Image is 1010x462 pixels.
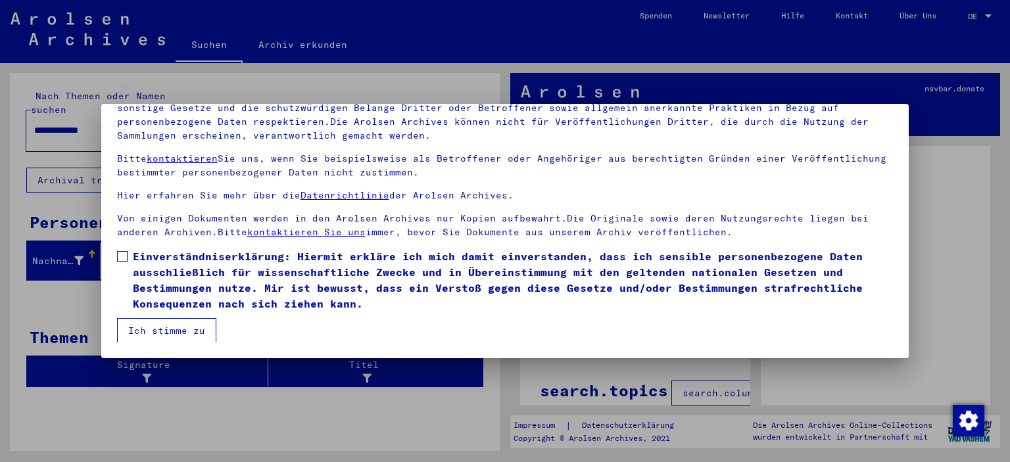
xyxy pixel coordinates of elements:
p: Bitte beachten Sie, dass dieses Portal über NS - Verfolgte sensible Daten zu identifizierten oder... [117,74,894,143]
img: Zustimmung ändern [953,405,984,436]
a: kontaktieren [147,152,218,164]
span: Einverständniserklärung: Hiermit erkläre ich mich damit einverstanden, dass ich sensible personen... [133,248,894,312]
p: Bitte Sie uns, wenn Sie beispielsweise als Betroffener oder Angehöriger aus berechtigten Gründen ... [117,152,894,179]
a: Datenrichtlinie [301,189,389,201]
p: Von einigen Dokumenten werden in den Arolsen Archives nur Kopien aufbewahrt.Die Originale sowie d... [117,212,894,239]
a: kontaktieren Sie uns [247,226,366,238]
button: Ich stimme zu [117,318,216,343]
p: Hier erfahren Sie mehr über die der Arolsen Archives. [117,189,894,202]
